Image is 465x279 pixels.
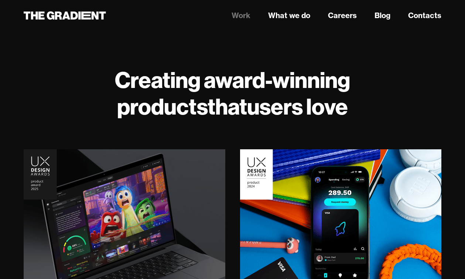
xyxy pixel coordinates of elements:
[268,10,310,21] a: What we do
[328,10,357,21] a: Careers
[375,10,390,21] a: Blog
[408,10,441,21] a: Contacts
[24,67,441,120] h1: Creating award-winning products users love
[208,92,247,120] strong: that
[232,10,250,21] a: Work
